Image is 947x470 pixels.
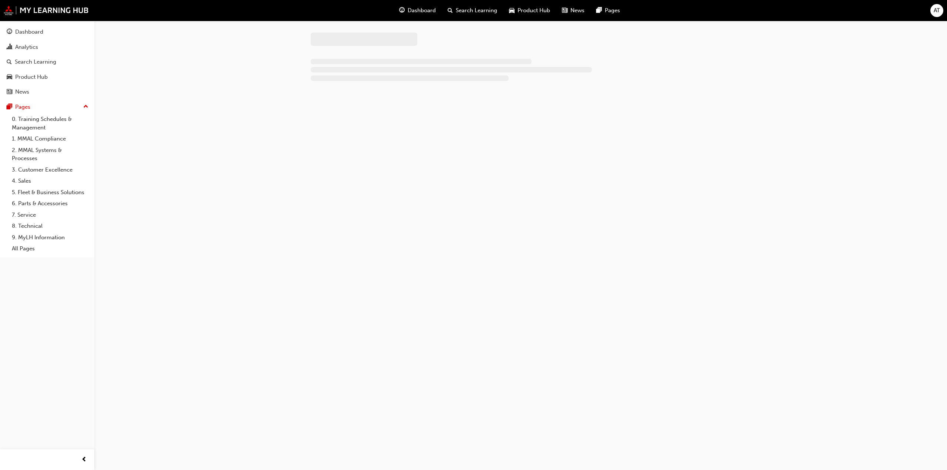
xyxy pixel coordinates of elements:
button: AT [930,4,943,17]
a: 9. MyLH Information [9,232,91,243]
a: 6. Parts & Accessories [9,198,91,209]
span: up-icon [83,102,88,112]
a: 0. Training Schedules & Management [9,114,91,133]
span: News [570,6,584,15]
button: DashboardAnalyticsSearch LearningProduct HubNews [3,24,91,100]
a: car-iconProduct Hub [503,3,556,18]
span: pages-icon [7,104,12,111]
a: pages-iconPages [590,3,626,18]
div: Search Learning [15,58,56,66]
div: Dashboard [15,28,43,36]
a: 8. Technical [9,220,91,232]
button: Pages [3,100,91,114]
span: guage-icon [7,29,12,35]
a: guage-iconDashboard [393,3,442,18]
span: pages-icon [596,6,602,15]
span: prev-icon [81,455,87,464]
a: 3. Customer Excellence [9,164,91,176]
span: Product Hub [518,6,550,15]
a: News [3,85,91,99]
span: AT [934,6,940,15]
span: chart-icon [7,44,12,51]
span: search-icon [7,59,12,65]
a: Search Learning [3,55,91,69]
div: Pages [15,103,30,111]
a: 4. Sales [9,175,91,187]
a: Analytics [3,40,91,54]
span: Dashboard [408,6,436,15]
a: Product Hub [3,70,91,84]
a: 1. MMAL Compliance [9,133,91,145]
span: car-icon [7,74,12,81]
a: search-iconSearch Learning [442,3,503,18]
a: 2. MMAL Systems & Processes [9,145,91,164]
span: Pages [605,6,620,15]
span: car-icon [509,6,515,15]
span: search-icon [448,6,453,15]
img: mmal [4,6,89,15]
a: news-iconNews [556,3,590,18]
div: Analytics [15,43,38,51]
span: Search Learning [456,6,497,15]
span: guage-icon [399,6,405,15]
span: news-icon [562,6,567,15]
a: Dashboard [3,25,91,39]
div: Product Hub [15,73,48,81]
a: All Pages [9,243,91,254]
a: 7. Service [9,209,91,221]
span: news-icon [7,89,12,95]
div: News [15,88,29,96]
a: 5. Fleet & Business Solutions [9,187,91,198]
